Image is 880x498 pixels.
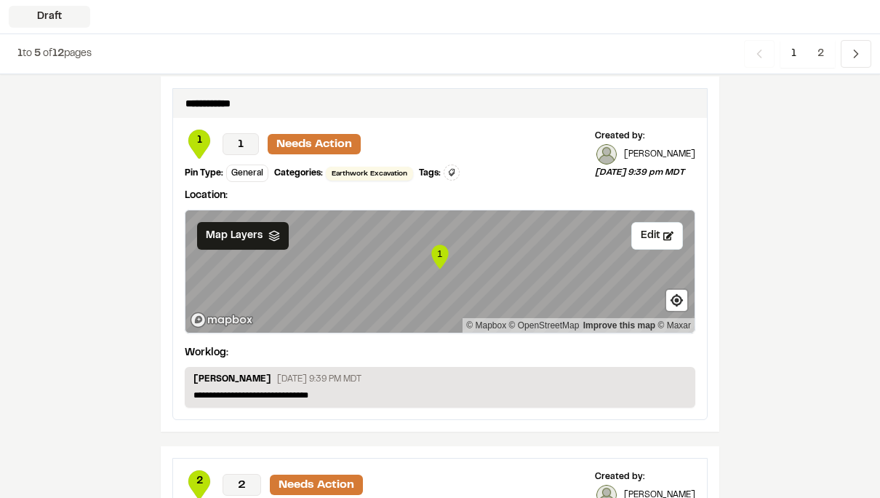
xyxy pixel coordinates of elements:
[17,50,23,58] span: 1
[9,6,90,28] div: Draft
[437,248,442,259] text: 1
[744,40,871,68] nav: Navigation
[657,320,691,331] a: Maxar
[206,228,263,244] span: Map Layers
[226,165,268,182] div: General
[185,473,214,489] span: 2
[185,133,214,149] span: 1
[595,470,695,483] div: Created by:
[807,40,835,68] span: 2
[185,210,695,333] canvas: Map
[185,167,223,180] div: Pin Type:
[185,188,695,204] p: Location:
[190,312,254,328] a: Mapbox logo
[277,373,361,386] p: [DATE] 9:39 PM MDT
[270,475,363,495] p: Needs Action
[583,320,655,331] a: Map feedback
[509,320,580,331] a: OpenStreetMap
[34,50,41,58] span: 5
[429,242,451,272] div: Map marker
[326,167,413,181] span: Earthwork Excavation
[274,167,323,180] div: Categories:
[631,222,683,250] button: Edit
[223,133,259,155] p: 1
[666,290,687,311] button: Find my location
[419,167,441,180] div: Tags:
[223,474,261,496] p: 2
[185,345,228,361] p: Worklog:
[466,320,506,331] a: Mapbox
[268,134,361,154] p: Needs Action
[17,46,92,62] p: to of pages
[52,50,64,58] span: 12
[595,130,695,143] div: Created by:
[624,149,695,161] p: [PERSON_NAME]
[595,166,695,179] p: [DATE] 9:39 pm MDT
[780,40,807,68] span: 1
[444,165,460,181] button: Edit Tags
[193,373,271,389] p: [PERSON_NAME]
